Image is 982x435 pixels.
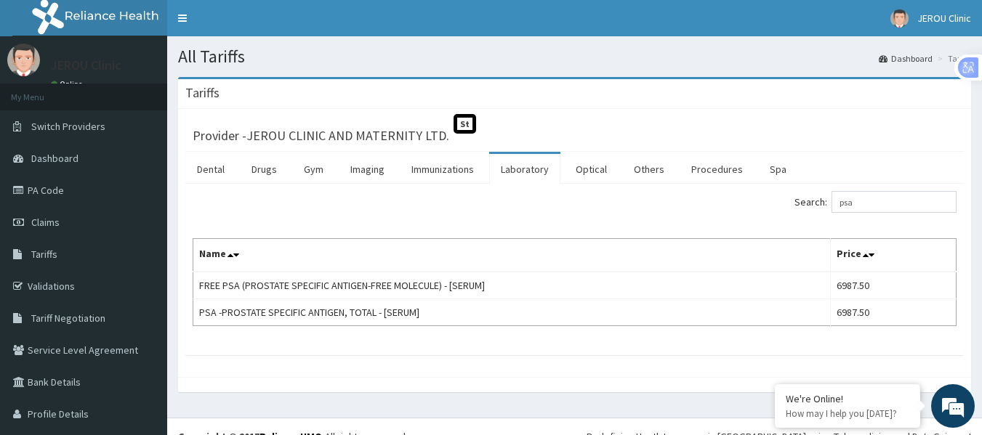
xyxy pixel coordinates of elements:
span: Claims [31,216,60,229]
a: Optical [564,154,619,184]
span: JEROU Clinic [917,12,971,25]
a: Dashboard [879,52,933,65]
span: Tariffs [31,248,57,261]
span: Dashboard [31,152,79,165]
label: Search: [794,191,957,213]
td: FREE PSA (PROSTATE SPECIFIC ANTIGEN-FREE MOLECULE) - [SERUM] [193,272,831,299]
a: Gym [292,154,335,184]
h1: All Tariffs [178,47,971,66]
li: Tariffs [934,52,971,65]
a: Drugs [240,154,289,184]
h3: Provider - JEROU CLINIC AND MATERNITY LTD. [193,129,449,142]
span: Switch Providers [31,120,105,133]
a: Imaging [339,154,396,184]
p: JEROU Clinic [51,59,121,72]
div: We're Online! [786,392,909,405]
a: Immunizations [400,154,486,184]
img: User Image [890,9,909,28]
td: PSA -PROSTATE SPECIFIC ANTIGEN, TOTAL - [SERUM] [193,299,831,326]
a: Others [622,154,676,184]
a: Spa [758,154,798,184]
td: 6987.50 [830,272,956,299]
th: Name [193,239,831,272]
img: User Image [7,44,40,76]
input: Search: [832,191,957,213]
a: Procedures [680,154,754,184]
p: How may I help you today? [786,407,909,420]
span: St [454,114,476,134]
a: Online [51,79,86,89]
a: Dental [185,154,236,184]
h3: Tariffs [185,86,220,99]
a: Laboratory [489,154,560,184]
span: Tariff Negotiation [31,312,105,325]
th: Price [830,239,956,272]
td: 6987.50 [830,299,956,326]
